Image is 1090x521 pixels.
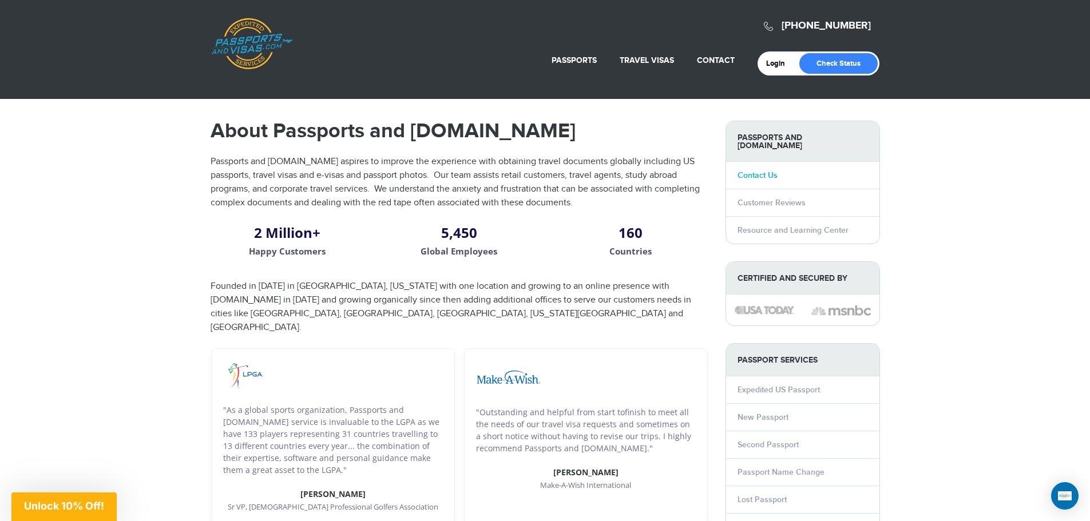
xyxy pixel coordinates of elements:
div: Open Intercom Messenger [1051,482,1079,510]
img: image description [476,360,541,394]
a: Passports & [DOMAIN_NAME] [211,18,292,69]
a: Customer Reviews [738,198,806,208]
p: "As a global sports organization, Passports and [DOMAIN_NAME] service is invaluable to the LGPA a... [223,404,443,476]
a: Check Status [799,53,878,74]
h2: 2 Million+ [211,229,365,236]
p: Passports and [DOMAIN_NAME] aspires to improve the experience with obtaining travel documents glo... [211,155,708,210]
a: Contact [697,55,735,65]
a: Second Passport [738,440,799,450]
img: image description [223,360,265,392]
a: Travel Visas [620,55,674,65]
a: Passports [552,55,597,65]
a: Expedited US Passport [738,385,820,395]
strong: Passports and [DOMAIN_NAME] [726,121,879,162]
p: Countries [553,245,708,258]
a: Passport Name Change [738,467,825,477]
h2: 160 [553,229,708,236]
div: Unlock 10% Off! [11,492,117,521]
strong: PASSPORT SERVICES [726,344,879,376]
img: image description [735,306,794,314]
strong: [PERSON_NAME] [300,488,366,499]
a: Resource and Learning Center [738,225,849,235]
a: [PHONE_NUMBER] [782,19,871,32]
a: Login [766,59,793,68]
strong: [PERSON_NAME] [553,467,619,478]
a: Lost Passport [738,495,787,504]
p: Founded in [DATE] in [GEOGRAPHIC_DATA], [US_STATE] with one location and growing to an online pre... [211,280,708,335]
strong: Certified and Secured by [726,262,879,295]
a: Contact Us [738,170,778,180]
span: Unlock 10% Off! [24,500,104,512]
h1: About Passports and [DOMAIN_NAME] [211,121,708,141]
a: New Passport [738,412,788,422]
p: Sr VP, [DEMOGRAPHIC_DATA] Professional Golfers Association [223,502,443,513]
img: image description [811,304,871,317]
h2: 5,450 [382,229,536,236]
p: Global Employees [382,245,536,258]
p: Happy Customers [211,245,365,258]
p: Make-A-Wish International [476,480,696,491]
p: "Outstanding and helpful from start tofinish to meet all the needs of our travel visa requests an... [476,406,696,454]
